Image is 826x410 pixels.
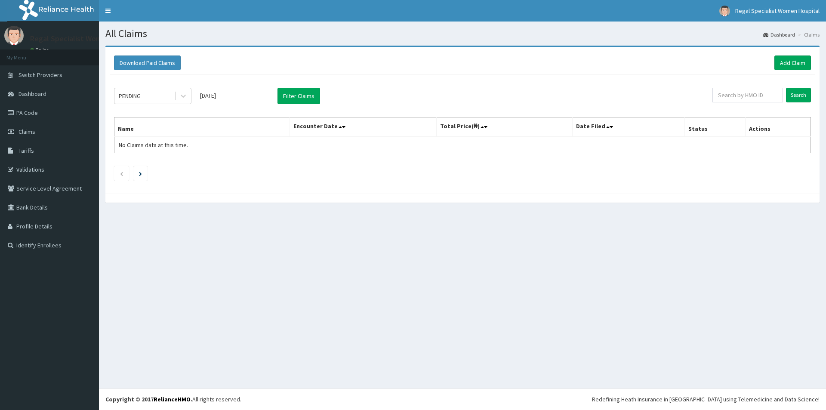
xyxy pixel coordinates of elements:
button: Filter Claims [277,88,320,104]
a: Add Claim [774,55,811,70]
span: Switch Providers [18,71,62,79]
img: User Image [719,6,730,16]
span: Tariffs [18,147,34,154]
a: Next page [139,170,142,177]
li: Claims [796,31,820,38]
input: Search by HMO ID [712,88,783,102]
div: PENDING [119,92,141,100]
th: Actions [745,117,811,137]
p: Regal Specialist Women Hospital [30,35,141,43]
a: RelianceHMO [154,395,191,403]
th: Total Price(₦) [436,117,572,137]
input: Select Month and Year [196,88,273,103]
span: No Claims data at this time. [119,141,188,149]
span: Dashboard [18,90,46,98]
button: Download Paid Claims [114,55,181,70]
a: Dashboard [763,31,795,38]
th: Name [114,117,290,137]
footer: All rights reserved. [99,388,826,410]
div: Redefining Heath Insurance in [GEOGRAPHIC_DATA] using Telemedicine and Data Science! [592,395,820,404]
th: Status [684,117,745,137]
h1: All Claims [105,28,820,39]
th: Date Filed [572,117,684,137]
input: Search [786,88,811,102]
span: Claims [18,128,35,136]
strong: Copyright © 2017 . [105,395,192,403]
a: Previous page [120,170,123,177]
img: User Image [4,26,24,45]
span: Regal Specialist Women Hospital [735,7,820,15]
th: Encounter Date [290,117,436,137]
a: Online [30,47,51,53]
